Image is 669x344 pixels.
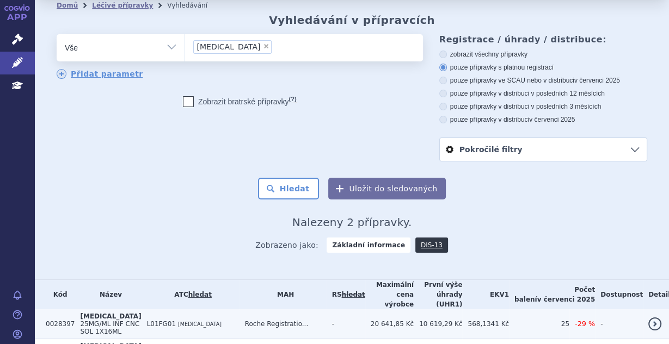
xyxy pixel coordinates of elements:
[439,89,647,98] label: pouze přípravky v distribuci v posledních 12 měsících
[269,14,435,27] h2: Vyhledávání v přípravcích
[327,309,365,339] td: -
[415,237,448,253] a: DIS-13
[75,280,141,309] th: Název
[537,296,595,303] span: v červenci 2025
[328,178,446,199] button: Uložit do sledovaných
[509,309,569,339] td: 25
[414,309,462,339] td: 10 619,29 Kč
[183,96,297,107] label: Zobrazit bratrské přípravky
[509,280,595,309] th: Počet balení
[57,2,78,9] a: Domů
[414,280,462,309] th: První výše úhrady (UHR1)
[462,280,509,309] th: EKV1
[575,320,595,328] span: -29 %
[327,237,410,253] strong: Základní informace
[439,76,647,85] label: pouze přípravky ve SCAU nebo v distribuci
[258,178,320,199] button: Hledat
[263,43,269,49] span: ×
[80,320,139,335] span: 25MG/ML INF CNC SOL 1X16ML
[439,63,647,72] label: pouze přípravky s platnou registrací
[80,312,141,320] span: [MEDICAL_DATA]
[327,280,365,309] th: RS
[595,309,643,339] td: -
[574,77,620,84] span: v červenci 2025
[275,40,281,53] input: [MEDICAL_DATA]
[197,43,260,51] span: [MEDICAL_DATA]
[57,69,143,79] a: Přidat parametr
[147,320,176,328] span: L01FG01
[341,291,365,298] del: hledat
[341,291,365,298] a: vyhledávání neobsahuje žádnou platnou referenční skupinu
[188,291,212,298] a: hledat
[289,96,296,103] abbr: (?)
[292,216,412,229] span: Nalezeny 2 přípravky.
[439,115,647,124] label: pouze přípravky v distribuci
[178,321,222,327] span: [MEDICAL_DATA]
[365,280,414,309] th: Maximální cena výrobce
[529,116,575,123] span: v červenci 2025
[439,34,647,45] h3: Registrace / úhrady / distribuce:
[92,2,153,9] a: Léčivé přípravky
[255,237,318,253] span: Zobrazeno jako:
[439,102,647,111] label: pouze přípravky v distribuci v posledních 3 měsících
[365,309,414,339] td: 20 641,85 Kč
[40,309,75,339] td: 0028397
[462,309,509,339] td: 568,1341 Kč
[240,280,327,309] th: MAH
[40,280,75,309] th: Kód
[142,280,240,309] th: ATC
[595,280,643,309] th: Dostupnost
[439,50,647,59] label: zobrazit všechny přípravky
[648,317,661,330] a: detail
[440,138,647,161] a: Pokročilé filtry
[240,309,327,339] td: Roche Registratio...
